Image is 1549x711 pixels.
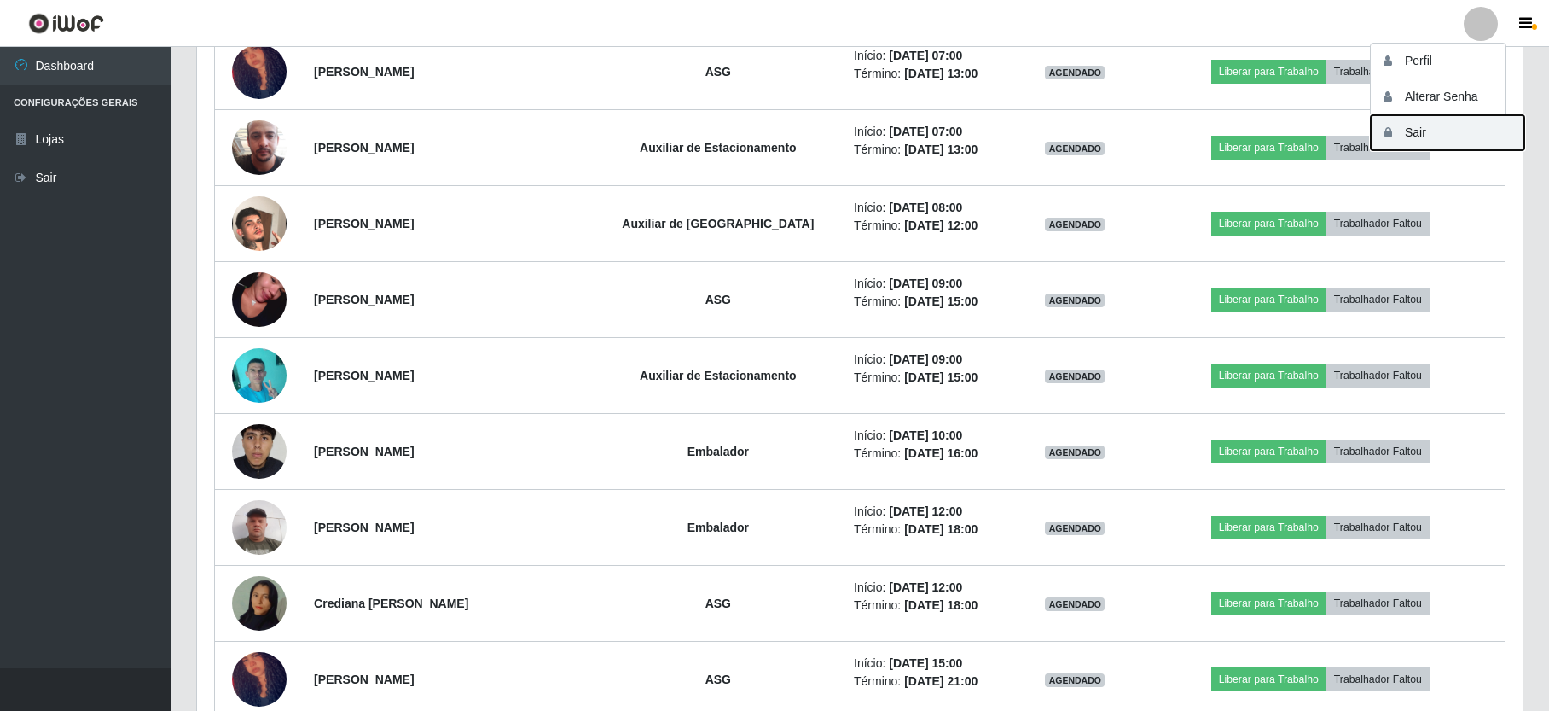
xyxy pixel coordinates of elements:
button: Trabalhador Faltou [1326,667,1430,691]
li: Término: [854,369,1004,387]
span: AGENDADO [1045,294,1105,307]
time: [DATE] 15:00 [889,656,962,670]
img: 1726002463138.jpeg [232,175,287,272]
button: Liberar para Trabalho [1211,440,1326,463]
span: AGENDADO [1045,218,1105,231]
li: Início: [854,503,1004,521]
span: AGENDADO [1045,597,1105,611]
time: [DATE] 08:00 [889,201,962,214]
strong: ASG [705,65,731,79]
time: [DATE] 13:00 [904,143,978,156]
img: 1755289367859.jpeg [232,555,287,652]
button: Liberar para Trabalho [1211,592,1326,615]
li: Início: [854,427,1004,445]
strong: ASG [705,597,731,610]
time: [DATE] 09:00 [889,353,962,366]
time: [DATE] 16:00 [904,446,978,460]
time: [DATE] 12:00 [889,580,962,594]
button: Liberar para Trabalho [1211,60,1326,84]
strong: [PERSON_NAME] [314,673,414,686]
strong: [PERSON_NAME] [314,141,414,154]
strong: Embalador [687,445,749,458]
li: Término: [854,521,1004,539]
button: Trabalhador Faltou [1326,60,1430,84]
span: AGENDADO [1045,66,1105,79]
time: [DATE] 09:00 [889,277,962,290]
button: Liberar para Trabalho [1211,667,1326,691]
span: AGENDADO [1045,142,1105,155]
button: Liberar para Trabalho [1211,212,1326,236]
li: Início: [854,47,1004,65]
strong: Auxiliar de Estacionamento [640,141,797,154]
li: Término: [854,293,1004,311]
button: Trabalhador Faltou [1326,136,1430,160]
img: CoreUI Logo [28,13,104,34]
img: 1717438276108.jpeg [232,251,287,348]
li: Início: [854,123,1004,141]
strong: Auxiliar de [GEOGRAPHIC_DATA] [622,217,814,230]
span: AGENDADO [1045,370,1105,383]
time: [DATE] 07:00 [889,125,962,138]
strong: Auxiliar de Estacionamento [640,369,797,382]
button: Trabalhador Faltou [1326,288,1430,312]
button: Perfil [1371,44,1524,79]
strong: [PERSON_NAME] [314,521,414,534]
button: Liberar para Trabalho [1211,136,1326,160]
li: Término: [854,445,1004,463]
button: Liberar para Trabalho [1211,364,1326,388]
button: Trabalhador Faltou [1326,516,1430,539]
span: AGENDADO [1045,522,1105,535]
span: AGENDADO [1045,673,1105,687]
li: Término: [854,65,1004,83]
strong: Embalador [687,521,749,534]
strong: [PERSON_NAME] [314,445,414,458]
img: 1745843945427.jpeg [232,99,287,196]
li: Início: [854,275,1004,293]
img: 1699884729750.jpeg [232,339,287,411]
button: Trabalhador Faltou [1326,440,1430,463]
span: AGENDADO [1045,446,1105,459]
li: Término: [854,673,1004,691]
strong: [PERSON_NAME] [314,65,414,79]
strong: ASG [705,673,731,686]
strong: [PERSON_NAME] [314,293,414,306]
time: [DATE] 21:00 [904,674,978,688]
button: Trabalhador Faltou [1326,592,1430,615]
li: Término: [854,141,1004,159]
li: Término: [854,217,1004,235]
li: Início: [854,655,1004,673]
li: Início: [854,351,1004,369]
button: Sair [1371,115,1524,150]
time: [DATE] 13:00 [904,67,978,80]
li: Término: [854,597,1004,615]
time: [DATE] 12:00 [904,219,978,232]
button: Alterar Senha [1371,79,1524,115]
img: 1709375112510.jpeg [232,491,287,563]
button: Liberar para Trabalho [1211,516,1326,539]
time: [DATE] 12:00 [889,504,962,518]
strong: [PERSON_NAME] [314,217,414,230]
time: [DATE] 15:00 [904,294,978,308]
strong: ASG [705,293,731,306]
time: [DATE] 15:00 [904,370,978,384]
button: Liberar para Trabalho [1211,288,1326,312]
img: 1733491183363.jpeg [232,391,287,512]
li: Início: [854,199,1004,217]
li: Início: [854,579,1004,597]
strong: [PERSON_NAME] [314,369,414,382]
button: Trabalhador Faltou [1326,364,1430,388]
strong: Crediana [PERSON_NAME] [314,597,468,610]
img: 1743545704103.jpeg [232,21,287,122]
time: [DATE] 18:00 [904,522,978,536]
time: [DATE] 18:00 [904,598,978,612]
button: Trabalhador Faltou [1326,212,1430,236]
time: [DATE] 07:00 [889,49,962,62]
time: [DATE] 10:00 [889,428,962,442]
